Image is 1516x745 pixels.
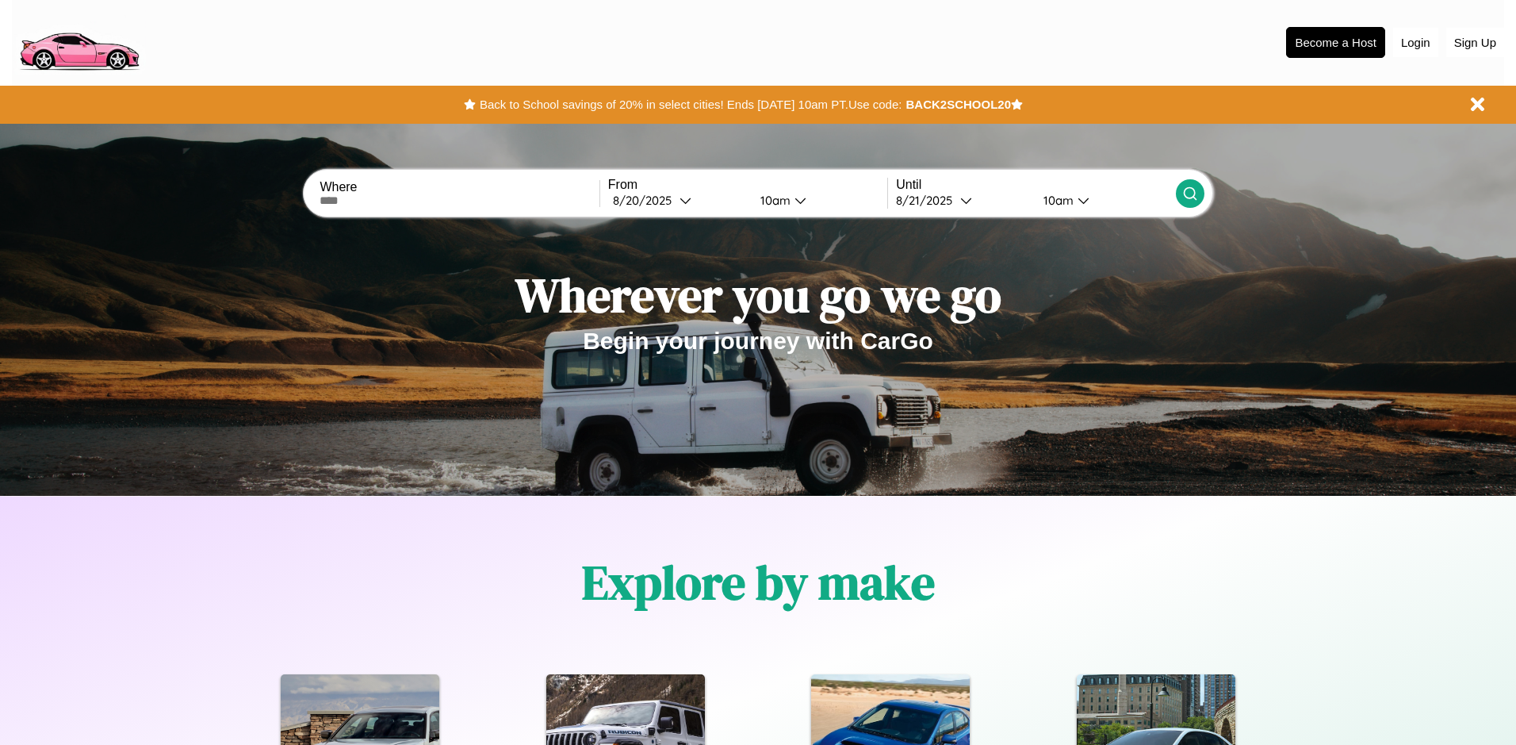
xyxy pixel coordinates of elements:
div: 10am [752,193,794,208]
div: 8 / 20 / 2025 [613,193,680,208]
div: 10am [1036,193,1078,208]
h1: Explore by make [582,550,935,615]
label: Until [896,178,1175,192]
label: From [608,178,887,192]
label: Where [320,180,599,194]
b: BACK2SCHOOL20 [905,98,1011,111]
button: 10am [1031,192,1175,209]
button: Login [1393,28,1438,57]
button: Sign Up [1446,28,1504,57]
div: 8 / 21 / 2025 [896,193,960,208]
button: Back to School savings of 20% in select cities! Ends [DATE] 10am PT.Use code: [476,94,905,116]
img: logo [12,8,146,75]
button: Become a Host [1286,27,1385,58]
button: 8/20/2025 [608,192,748,209]
button: 10am [748,192,887,209]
